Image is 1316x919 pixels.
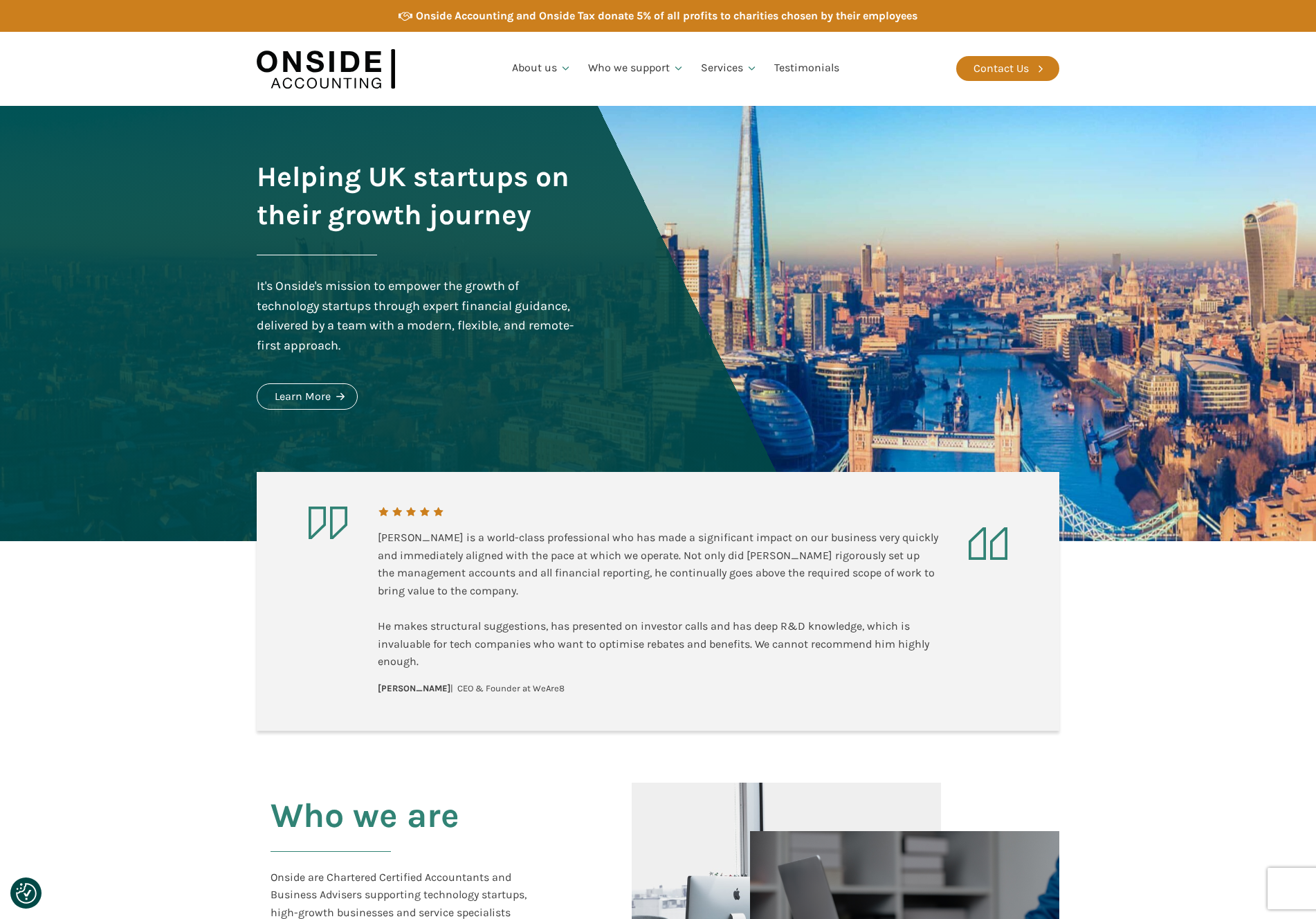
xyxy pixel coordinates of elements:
div: Onside Accounting and Onside Tax donate 5% of all profits to charities chosen by their employees [416,7,917,25]
div: Learn More [275,388,331,406]
b: [PERSON_NAME] [378,683,450,693]
div: Contact Us [974,60,1029,78]
img: Revisit consent button [16,883,37,904]
a: Learn More [257,383,358,410]
a: Services [693,45,766,92]
h1: Helping UK startups on their growth journey [257,158,578,234]
div: It's Onside's mission to empower the growth of technology startups through expert financial guida... [257,276,578,356]
h2: Who we are [271,797,459,868]
div: [PERSON_NAME] is a world-class professional who has made a significant impact on our business ver... [378,529,938,671]
a: Testimonials [766,45,848,92]
a: Contact Us [956,56,1059,81]
img: Onside Accounting [257,42,395,95]
div: | CEO & Founder at WeAre8 [378,682,565,696]
a: Who we support [580,45,693,92]
button: Consent Preferences [16,883,37,904]
a: About us [504,45,580,92]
